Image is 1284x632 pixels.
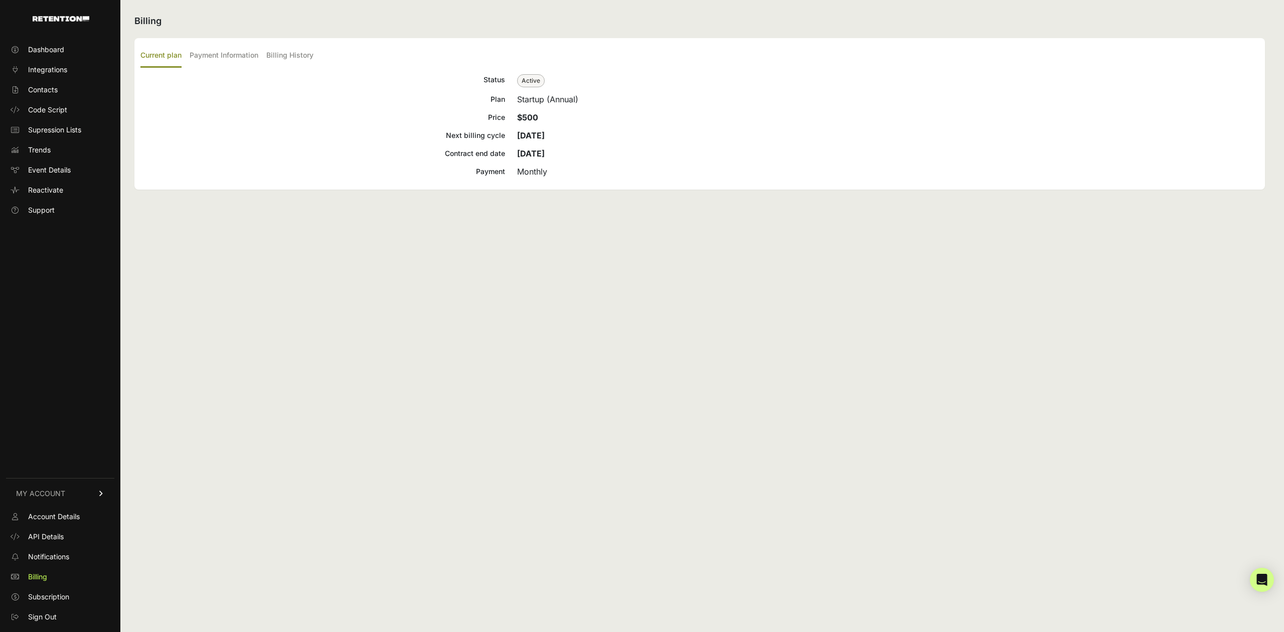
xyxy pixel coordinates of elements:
[140,44,182,68] label: Current plan
[6,202,114,218] a: Support
[6,589,114,605] a: Subscription
[6,182,114,198] a: Reactivate
[140,93,505,105] div: Plan
[28,185,63,195] span: Reactivate
[6,609,114,625] a: Sign Out
[28,145,51,155] span: Trends
[33,16,89,22] img: Retention.com
[140,74,505,87] div: Status
[517,112,538,122] strong: $500
[28,552,69,562] span: Notifications
[517,74,545,87] span: Active
[28,512,80,522] span: Account Details
[6,42,114,58] a: Dashboard
[28,45,64,55] span: Dashboard
[6,509,114,525] a: Account Details
[28,85,58,95] span: Contacts
[6,82,114,98] a: Contacts
[140,147,505,160] div: Contract end date
[6,122,114,138] a: Supression Lists
[517,93,1259,105] div: Startup (Annual)
[517,130,545,140] strong: [DATE]
[28,592,69,602] span: Subscription
[134,14,1265,28] h2: Billing
[517,148,545,159] strong: [DATE]
[6,142,114,158] a: Trends
[190,44,258,68] label: Payment Information
[517,166,1259,178] div: Monthly
[16,489,65,499] span: MY ACCOUNT
[266,44,313,68] label: Billing History
[28,65,67,75] span: Integrations
[6,162,114,178] a: Event Details
[140,166,505,178] div: Payment
[6,529,114,545] a: API Details
[28,205,55,215] span: Support
[28,532,64,542] span: API Details
[140,111,505,123] div: Price
[6,478,114,509] a: MY ACCOUNT
[28,572,47,582] span: Billing
[6,62,114,78] a: Integrations
[1250,568,1274,592] div: Open Intercom Messenger
[6,549,114,565] a: Notifications
[28,105,67,115] span: Code Script
[140,129,505,141] div: Next billing cycle
[6,569,114,585] a: Billing
[28,125,81,135] span: Supression Lists
[28,612,57,622] span: Sign Out
[6,102,114,118] a: Code Script
[28,165,71,175] span: Event Details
